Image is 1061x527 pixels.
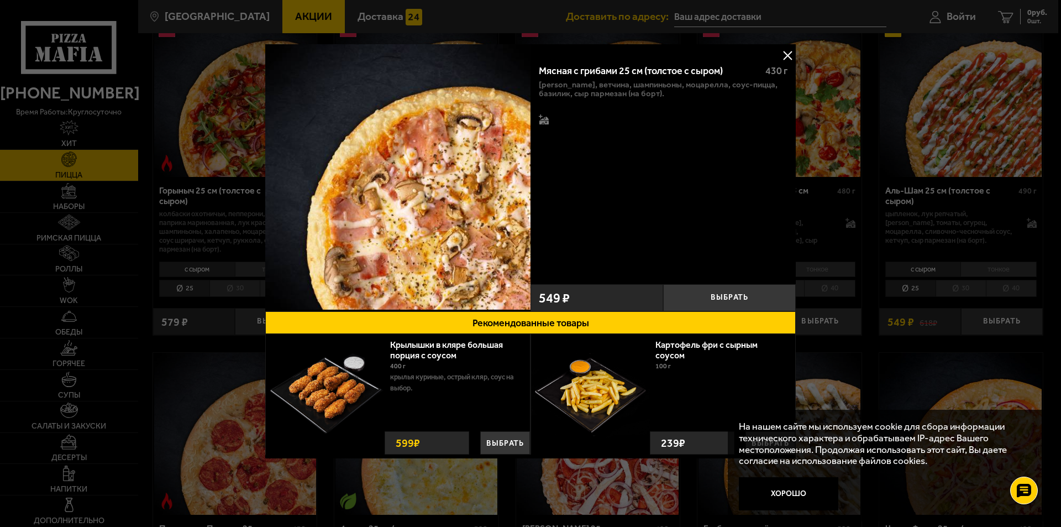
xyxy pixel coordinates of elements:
a: Картофель фри с сырным соусом [655,340,758,361]
img: Мясная с грибами 25 см (толстое с сыром) [265,44,530,310]
button: Рекомендованные товары [265,311,796,334]
a: Крылышки в кляре большая порция c соусом [390,340,503,361]
button: Выбрать [663,284,796,311]
div: Мясная с грибами 25 см (толстое с сыром) [539,65,756,77]
span: 430 г [765,65,787,77]
span: 400 г [390,362,406,370]
span: 100 г [655,362,671,370]
span: 549 ₽ [539,291,570,305]
p: [PERSON_NAME], ветчина, шампиньоны, моцарелла, соус-пицца, базилик, сыр пармезан (на борт). [539,80,787,98]
p: На нашем сайте мы используем cookie для сбора информации технического характера и обрабатываем IP... [739,421,1028,467]
button: Хорошо [739,477,838,510]
strong: 239 ₽ [658,432,688,454]
button: Выбрать [480,431,530,455]
p: крылья куриные, острый кляр, соус на выбор. [390,372,522,394]
strong: 599 ₽ [393,432,423,454]
a: Мясная с грибами 25 см (толстое с сыром) [265,44,530,311]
